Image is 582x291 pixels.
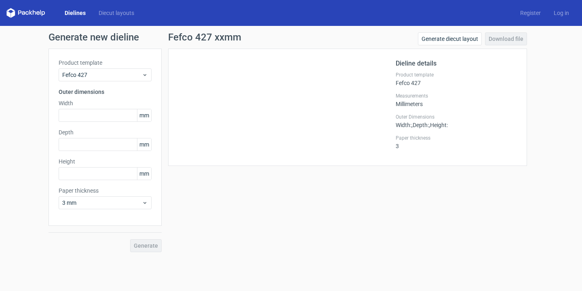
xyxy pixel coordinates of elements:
[429,122,448,128] span: , Height :
[547,9,576,17] a: Log in
[137,168,151,180] span: mm
[418,32,482,45] a: Generate diecut layout
[396,93,517,107] div: Millimeters
[59,187,152,195] label: Paper thickness
[58,9,92,17] a: Dielines
[59,128,152,136] label: Depth
[396,135,517,141] label: Paper thickness
[396,114,517,120] label: Outer Dimensions
[62,199,142,207] span: 3 mm
[168,32,241,42] h1: Fefco 427 xxmm
[59,88,152,96] h3: Outer dimensions
[396,72,517,78] label: Product template
[396,93,517,99] label: Measurements
[396,72,517,86] div: Fefco 427
[48,32,533,42] h1: Generate new dieline
[92,9,141,17] a: Diecut layouts
[59,99,152,107] label: Width
[62,71,142,79] span: Fefco 427
[396,122,411,128] span: Width :
[137,138,151,151] span: mm
[59,59,152,67] label: Product template
[396,135,517,149] div: 3
[137,109,151,121] span: mm
[59,157,152,166] label: Height
[514,9,547,17] a: Register
[396,59,517,68] h2: Dieline details
[411,122,429,128] span: , Depth :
